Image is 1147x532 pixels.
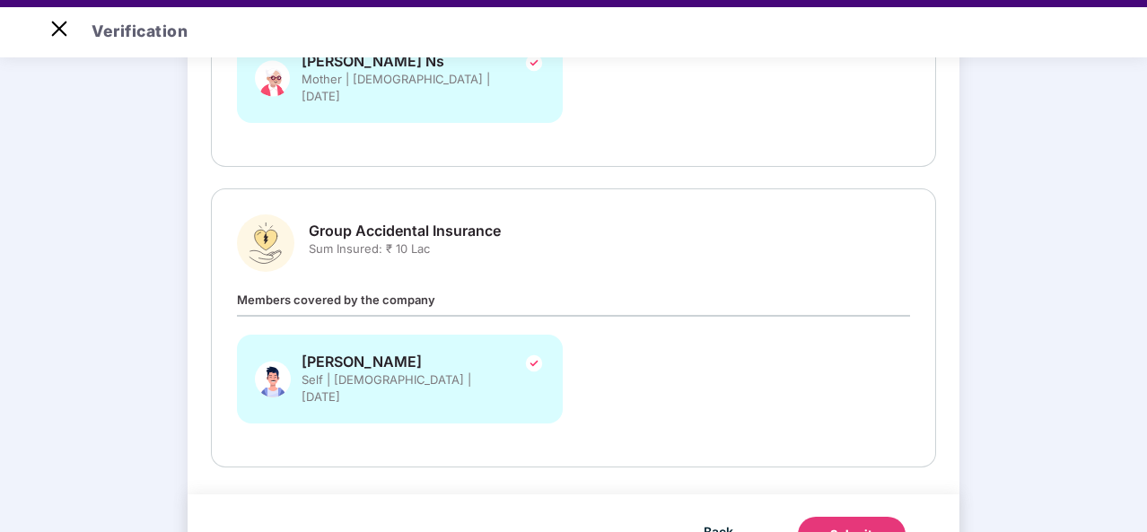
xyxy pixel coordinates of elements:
[302,353,499,371] span: [PERSON_NAME]
[302,52,499,71] span: [PERSON_NAME] Ns
[309,240,501,257] span: Sum Insured: ₹ 10 Lac
[237,292,435,307] span: Members covered by the company
[255,52,291,105] img: svg+xml;base64,PHN2ZyB4bWxucz0iaHR0cDovL3d3dy53My5vcmcvMjAwMC9zdmciIHhtbG5zOnhsaW5rPSJodHRwOi8vd3...
[255,353,291,406] img: svg+xml;base64,PHN2ZyBpZD0iU3BvdXNlX01hbGUiIHhtbG5zPSJodHRwOi8vd3d3LnczLm9yZy8yMDAwL3N2ZyIgeG1sbn...
[523,353,545,374] img: svg+xml;base64,PHN2ZyBpZD0iVGljay0yNHgyNCIgeG1sbnM9Imh0dHA6Ly93d3cudzMub3JnLzIwMDAvc3ZnIiB3aWR0aD...
[237,214,294,272] img: svg+xml;base64,PHN2ZyBpZD0iR3JvdXBfQWNjaWRlbnRhbF9JbnN1cmFuY2UiIGRhdGEtbmFtZT0iR3JvdXAgQWNjaWRlbn...
[302,371,499,406] span: Self | [DEMOGRAPHIC_DATA] | [DATE]
[523,52,545,74] img: svg+xml;base64,PHN2ZyBpZD0iVGljay0yNHgyNCIgeG1sbnM9Imh0dHA6Ly93d3cudzMub3JnLzIwMDAvc3ZnIiB3aWR0aD...
[309,222,501,240] span: Group Accidental Insurance
[302,71,499,105] span: Mother | [DEMOGRAPHIC_DATA] | [DATE]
